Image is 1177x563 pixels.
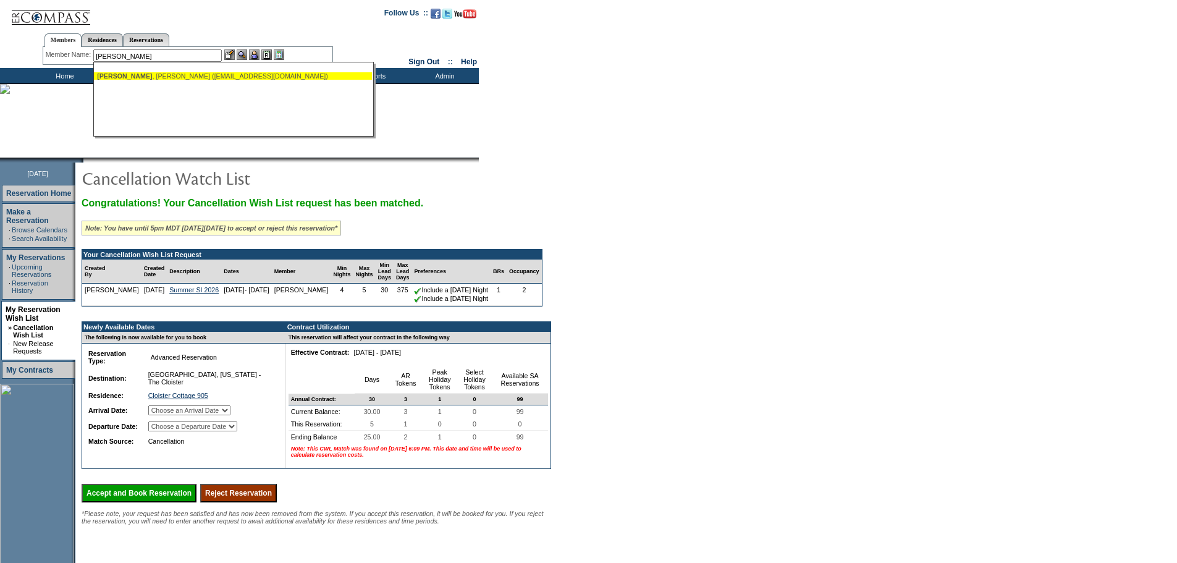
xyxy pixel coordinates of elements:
[366,394,378,405] span: 30
[408,68,479,83] td: Admin
[471,394,479,405] span: 0
[436,418,444,430] span: 0
[148,351,219,363] span: Advanced Reservation
[88,423,138,430] b: Departure Date:
[436,431,444,443] span: 1
[411,260,491,284] td: Preferences
[82,484,196,502] input: Accept and Book Reservation
[470,405,479,418] span: 0
[9,279,11,294] td: ·
[224,49,235,60] img: b_edit.gif
[169,286,219,294] a: Summer SI 2026
[13,324,53,339] a: Cancellation Wish List
[353,260,375,284] td: Max Nights
[515,394,526,405] span: 99
[272,260,331,284] td: Member
[286,322,551,332] td: Contract Utilization
[331,260,353,284] td: Min Nights
[454,12,476,20] a: Subscribe to our YouTube Channel
[82,260,141,284] td: Created By
[146,435,275,447] td: Cancellation
[9,226,11,234] td: ·
[442,9,452,19] img: Follow us on Twitter
[88,392,124,399] b: Residence:
[82,284,141,305] td: [PERSON_NAME]
[123,33,169,46] a: Reservations
[353,284,375,305] td: 5
[82,322,279,332] td: Newly Available Dates
[408,57,439,66] a: Sign Out
[491,260,507,284] td: BRs
[411,284,491,305] td: Include a [DATE] Night Include a [DATE] Night
[97,72,369,80] div: , [PERSON_NAME] ([EMAIL_ADDRESS][DOMAIN_NAME])
[289,443,548,460] td: Note: This CWL Match was found on [DATE] 6:09 PM. This date and time will be used to calculate re...
[8,324,12,331] b: »
[9,263,11,278] td: ·
[6,189,71,198] a: Reservation Home
[289,431,355,443] td: Ending Balance
[361,405,383,418] span: 30.00
[414,295,421,303] img: chkSmaller.gif
[272,284,331,305] td: [PERSON_NAME]
[88,438,133,445] b: Match Source:
[237,49,247,60] img: View
[461,57,477,66] a: Help
[289,405,355,418] td: Current Balance:
[507,260,542,284] td: Occupancy
[8,340,12,355] td: ·
[454,9,476,19] img: Subscribe to our YouTube Channel
[249,49,259,60] img: Impersonate
[88,350,126,365] b: Reservation Type:
[436,405,444,418] span: 1
[6,253,65,262] a: My Reservations
[221,284,272,305] td: [DATE]- [DATE]
[286,332,551,344] td: This reservation will affect your contract in the following way
[514,405,526,418] span: 99
[82,250,542,260] td: Your Cancellation Wish List Request
[470,418,479,430] span: 0
[12,235,67,242] a: Search Availability
[353,349,401,356] nobr: [DATE] - [DATE]
[402,405,410,418] span: 3
[27,170,48,177] span: [DATE]
[448,57,453,66] span: ::
[361,431,383,443] span: 25.00
[414,287,421,295] img: chkSmaller.gif
[331,284,353,305] td: 4
[394,260,412,284] td: Max Lead Days
[44,33,82,47] a: Members
[141,260,167,284] td: Created Date
[12,263,51,278] a: Upcoming Reservations
[83,158,85,163] img: blank.gif
[200,484,277,502] input: Reject Reservation
[141,284,167,305] td: [DATE]
[28,68,99,83] td: Home
[355,366,389,394] td: Days
[9,235,11,242] td: ·
[457,366,492,394] td: Select Holiday Tokens
[79,158,83,163] img: promoShadowLeftCorner.gif
[88,407,127,414] b: Arrival Date:
[6,305,61,323] a: My Reservation Wish List
[442,12,452,20] a: Follow us on Twitter
[402,418,410,430] span: 1
[389,366,423,394] td: AR Tokens
[261,49,272,60] img: Reservations
[375,284,394,305] td: 30
[491,284,507,305] td: 1
[492,366,548,394] td: Available SA Reservations
[82,332,279,344] td: The following is now available for you to book
[516,418,525,430] span: 0
[431,9,441,19] img: Become our fan on Facebook
[82,166,329,190] img: pgTtlCancellationNotification.gif
[402,394,410,405] span: 3
[436,394,444,405] span: 1
[431,12,441,20] a: Become our fan on Facebook
[274,49,284,60] img: b_calculator.gif
[394,284,412,305] td: 375
[375,260,394,284] td: Min Lead Days
[221,260,272,284] td: Dates
[423,366,457,394] td: Peak Holiday Tokens
[514,431,526,443] span: 99
[12,279,48,294] a: Reservation History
